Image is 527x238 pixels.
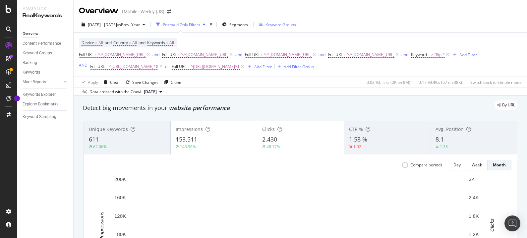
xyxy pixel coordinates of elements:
[262,135,277,143] span: 2,430
[101,77,120,88] button: Clear
[328,52,343,57] span: Full URL
[147,40,165,45] span: Keywords
[114,195,126,200] text: 160K
[466,160,488,170] button: Week
[167,9,171,14] div: arrow-right-arrow-left
[163,22,200,28] div: Postpaid Only Filters
[88,22,117,28] span: [DATE] - [DATE]
[469,213,479,219] text: 1.8K
[453,162,461,168] div: Day
[166,40,168,45] span: =
[23,5,68,12] div: Analytics
[23,30,38,37] div: Overview
[113,40,128,45] span: Country
[450,51,477,59] button: Add Filter
[89,126,128,132] span: Unique Keywords
[171,80,181,85] div: Clone
[208,21,214,28] div: times
[82,40,94,45] span: Device
[347,50,394,59] span: ^.*[DOMAIN_NAME][URL]
[349,135,367,143] span: 1.58 %
[162,52,177,57] span: Full URL
[88,80,98,85] div: Apply
[176,126,203,132] span: Impressions
[235,52,242,57] div: and
[469,176,475,182] text: 3K
[256,19,299,30] button: Keyword Groups
[178,52,180,57] span: ≠
[254,64,272,70] div: Add Filter
[187,64,190,69] span: =
[23,91,69,98] a: Keywords Explorer
[114,213,126,219] text: 120K
[129,40,131,45] span: =
[144,89,157,95] span: 2025 Aug. 1st
[23,40,69,47] a: Content Performance
[180,144,196,149] div: 143.96%
[89,135,99,143] span: 611
[176,135,197,143] span: 153,511
[469,231,479,237] text: 1.2K
[141,88,165,96] button: [DATE]
[349,126,363,132] span: CTR %
[284,64,314,70] div: Add Filter Group
[459,52,477,58] div: Add Filter
[23,12,68,20] div: RealKeywords
[98,38,103,47] span: All
[262,126,275,132] span: Clicks
[165,64,169,69] div: or
[79,19,148,30] button: [DATE] - [DATE]vsPrev. Year
[110,80,120,85] div: Clear
[23,113,69,120] a: Keyword Sampling
[79,52,93,57] span: Full URL
[121,8,164,15] div: TMobile - Weekly (JS)
[504,215,520,231] div: Open Intercom Messenger
[469,195,479,200] text: 2.4K
[23,79,46,86] div: More Reports
[23,69,69,76] a: Keywords
[23,40,61,47] div: Content Performance
[367,80,410,85] div: 0.03 % Clicks ( 2K on 8M )
[117,231,126,237] text: 80K
[265,22,296,28] div: Keyword Groups
[319,52,325,57] div: and
[23,59,69,66] a: Ranking
[493,162,506,168] div: Month
[152,52,159,57] div: and
[169,38,174,47] span: All
[472,162,482,168] div: Week
[219,19,251,30] button: Segments
[411,52,427,57] span: Keyword
[495,100,518,110] div: legacy label
[344,52,346,57] span: ≠
[23,101,58,108] div: Explorer Bookmarks
[436,135,444,143] span: 8.1
[79,5,118,17] div: Overview
[139,40,146,45] span: and
[132,38,137,47] span: All
[114,176,126,182] text: 200K
[266,144,280,149] div: 48.17%
[172,64,186,69] span: Full URL
[23,69,40,76] div: Keywords
[98,50,146,59] span: ^.*[DOMAIN_NAME][URL]
[153,19,208,30] button: Postpaid Only Filters
[470,80,522,85] div: Switch back to Simple mode
[152,51,159,58] button: and
[401,51,408,58] button: and
[245,52,260,57] span: Full URL
[90,64,105,69] span: Full URL
[436,126,464,132] span: Avg. Position
[23,113,56,120] div: Keyword Sampling
[275,63,314,71] button: Add Filter Group
[106,64,108,69] span: =
[123,77,158,88] button: Save Changes
[79,62,88,68] div: AND
[23,59,37,66] div: Ranking
[235,51,242,58] button: and
[502,103,515,107] span: By URL
[117,22,140,28] span: vs Prev. Year
[488,160,511,170] button: Month
[440,144,448,149] div: 1.38
[95,40,97,45] span: =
